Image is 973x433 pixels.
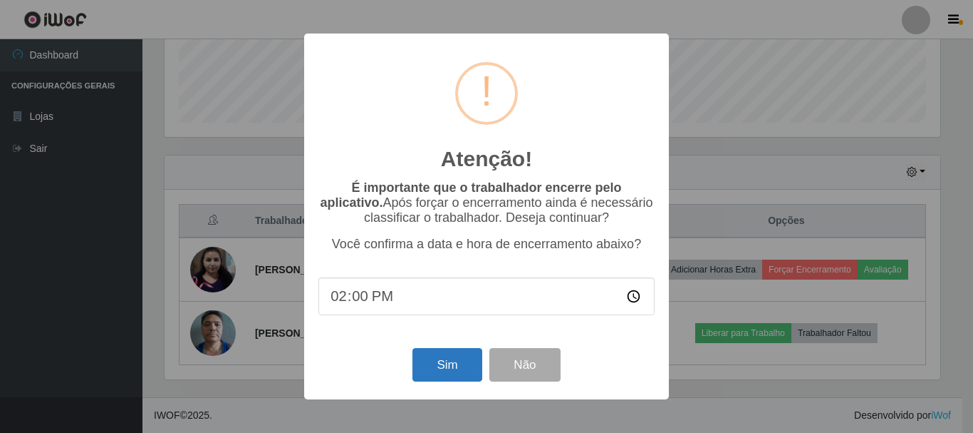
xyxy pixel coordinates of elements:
h2: Atenção! [441,146,532,172]
button: Não [489,348,560,382]
p: Após forçar o encerramento ainda é necessário classificar o trabalhador. Deseja continuar? [318,180,655,225]
b: É importante que o trabalhador encerre pelo aplicativo. [320,180,621,210]
p: Você confirma a data e hora de encerramento abaixo? [318,237,655,252]
button: Sim [412,348,482,382]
